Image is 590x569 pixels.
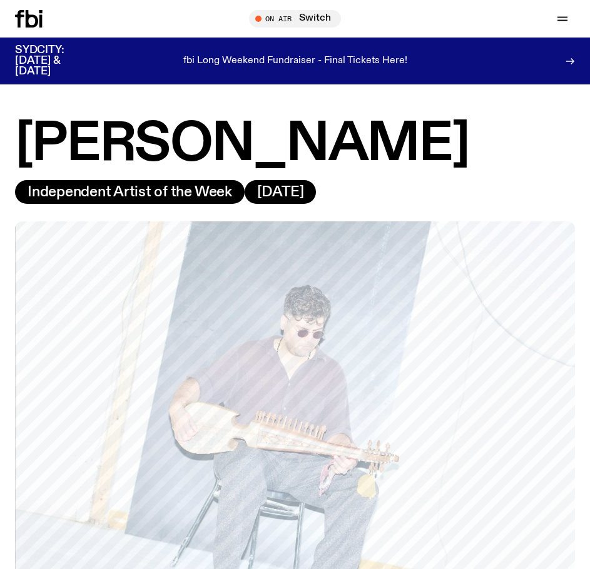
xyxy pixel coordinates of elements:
span: Independent Artist of the Week [28,186,232,199]
p: fbi Long Weekend Fundraiser - Final Tickets Here! [183,56,407,67]
span: [DATE] [257,186,304,199]
button: On AirSwitch [249,10,341,28]
h1: [PERSON_NAME] [15,119,575,170]
h3: SYDCITY: [DATE] & [DATE] [15,45,95,77]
